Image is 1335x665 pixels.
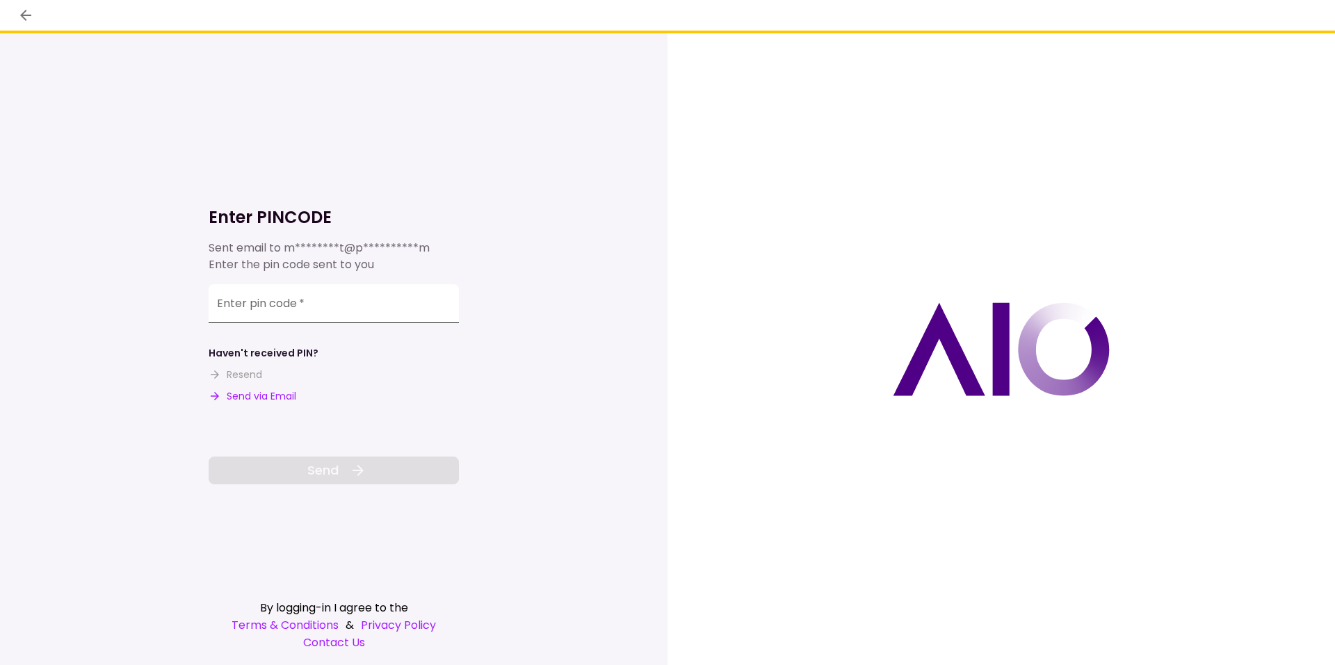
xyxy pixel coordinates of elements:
a: Contact Us [209,634,459,651]
button: Resend [209,368,262,382]
div: By logging-in I agree to the [209,599,459,616]
a: Privacy Policy [361,616,436,634]
div: Haven't received PIN? [209,346,318,361]
img: AIO logo [893,302,1110,396]
button: Send via Email [209,389,296,404]
button: back [14,3,38,27]
div: & [209,616,459,634]
a: Terms & Conditions [232,616,339,634]
span: Send [307,461,339,479]
div: Sent email to Enter the pin code sent to you [209,240,459,273]
h1: Enter PINCODE [209,206,459,229]
button: Send [209,457,459,484]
